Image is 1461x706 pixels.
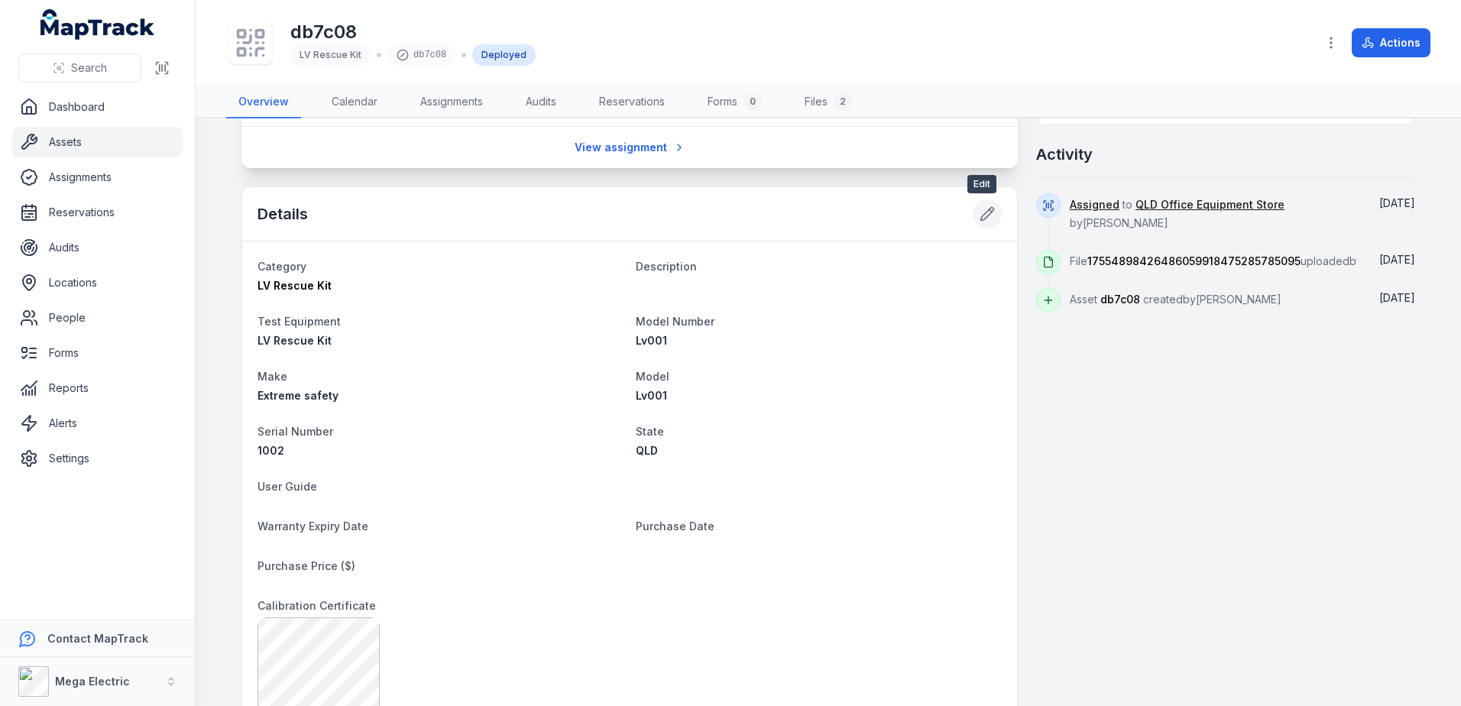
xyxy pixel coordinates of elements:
[71,60,107,76] span: Search
[12,443,183,474] a: Settings
[1379,253,1415,266] span: [DATE]
[967,175,996,193] span: Edit
[40,9,155,40] a: MapTrack
[258,425,333,438] span: Serial Number
[743,92,762,111] div: 0
[258,559,355,572] span: Purchase Price ($)
[258,444,284,457] span: 1002
[258,203,308,225] h2: Details
[1087,254,1301,267] span: 17554898426486059918475285785095
[1036,144,1093,165] h2: Activity
[636,444,658,457] span: QLD
[1070,293,1281,306] span: Asset created by [PERSON_NAME]
[300,49,361,60] span: LV Rescue Kit
[12,373,183,403] a: Reports
[12,408,183,439] a: Alerts
[1352,28,1430,57] button: Actions
[290,20,536,44] h1: db7c08
[258,389,339,402] span: Extreme safety
[258,315,341,328] span: Test Equipment
[12,303,183,333] a: People
[226,86,301,118] a: Overview
[258,334,332,347] span: LV Rescue Kit
[1070,198,1284,229] span: to by [PERSON_NAME]
[565,133,695,162] a: View assignment
[408,86,495,118] a: Assignments
[12,92,183,122] a: Dashboard
[636,334,667,347] span: Lv001
[12,267,183,298] a: Locations
[1100,293,1140,306] span: db7c08
[18,53,141,83] button: Search
[47,632,148,645] strong: Contact MapTrack
[12,232,183,263] a: Audits
[695,86,774,118] a: Forms0
[258,260,306,273] span: Category
[12,162,183,193] a: Assignments
[387,44,455,66] div: db7c08
[1379,196,1415,209] span: [DATE]
[12,338,183,368] a: Forms
[636,389,667,402] span: Lv001
[1070,254,1448,267] span: File uploaded by [PERSON_NAME]
[636,315,714,328] span: Model Number
[834,92,852,111] div: 2
[55,675,130,688] strong: Mega Electric
[1379,291,1415,304] time: 18/08/2025, 2:03:25 pm
[1135,197,1284,212] a: QLD Office Equipment Store
[636,520,714,533] span: Purchase Date
[1379,253,1415,266] time: 18/08/2025, 2:04:19 pm
[1379,196,1415,209] time: 18/08/2025, 2:04:52 pm
[258,520,368,533] span: Warranty Expiry Date
[1379,291,1415,304] span: [DATE]
[12,127,183,157] a: Assets
[258,480,317,493] span: User Guide
[792,86,864,118] a: Files2
[1070,197,1119,212] a: Assigned
[636,260,697,273] span: Description
[319,86,390,118] a: Calendar
[258,370,287,383] span: Make
[636,370,669,383] span: Model
[472,44,536,66] div: Deployed
[258,279,332,292] span: LV Rescue Kit
[636,425,664,438] span: State
[513,86,569,118] a: Audits
[587,86,677,118] a: Reservations
[258,599,376,612] span: Calibration Certificate
[12,197,183,228] a: Reservations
